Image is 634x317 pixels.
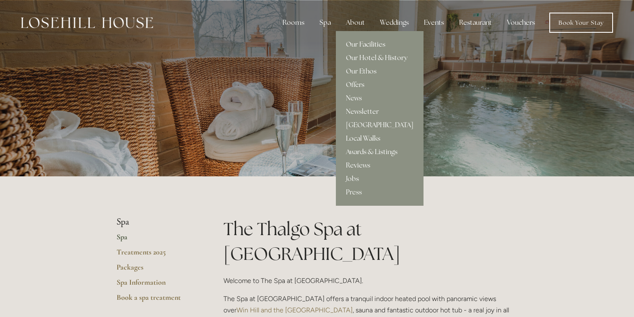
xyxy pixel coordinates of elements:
[336,159,424,172] a: Reviews
[336,118,424,132] a: [GEOGRAPHIC_DATA]
[339,14,372,31] div: About
[117,293,197,308] a: Book a spa treatment
[336,145,424,159] a: Awards & Listings
[21,17,153,28] img: Losehill House
[117,247,197,262] a: Treatments 2025
[336,105,424,118] a: Newsletter
[373,14,416,31] div: Weddings
[336,186,424,199] a: Press
[117,217,197,228] li: Spa
[236,306,353,314] a: Win Hill and the [GEOGRAPHIC_DATA]
[117,278,197,293] a: Spa Information
[313,14,338,31] div: Spa
[223,217,517,266] h1: The Thalgo Spa at [GEOGRAPHIC_DATA]
[336,132,424,145] a: Local Walks
[500,14,542,31] a: Vouchers
[336,38,424,51] a: Our Facilities
[276,14,311,31] div: Rooms
[336,78,424,92] a: Offers
[336,172,424,186] a: Jobs
[549,13,613,33] a: Book Your Stay
[117,232,197,247] a: Spa
[223,275,517,286] p: Welcome to The Spa at [GEOGRAPHIC_DATA].
[336,65,424,78] a: Our Ethos
[336,92,424,105] a: News
[417,14,451,31] div: Events
[117,262,197,278] a: Packages
[336,51,424,65] a: Our Hotel & History
[452,14,499,31] div: Restaurant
